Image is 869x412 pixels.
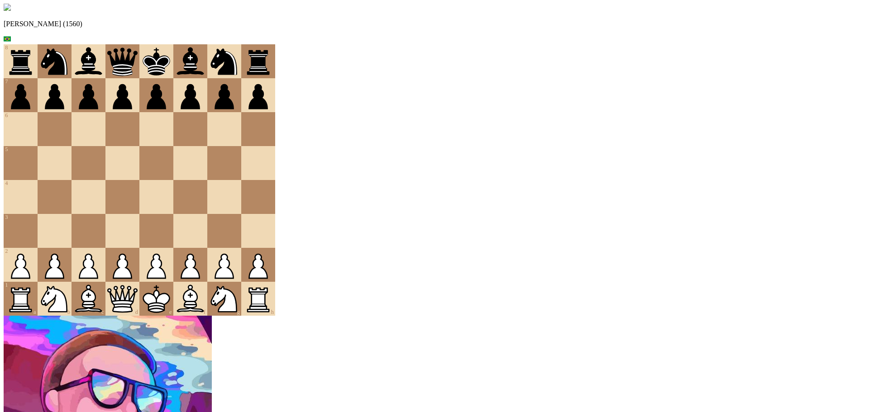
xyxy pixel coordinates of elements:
[5,214,36,221] div: 3
[4,4,11,11] img: avatar.jpg
[5,112,36,119] div: 6
[5,146,36,153] div: 5
[5,180,36,187] div: 4
[4,20,865,28] p: [PERSON_NAME] (1560)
